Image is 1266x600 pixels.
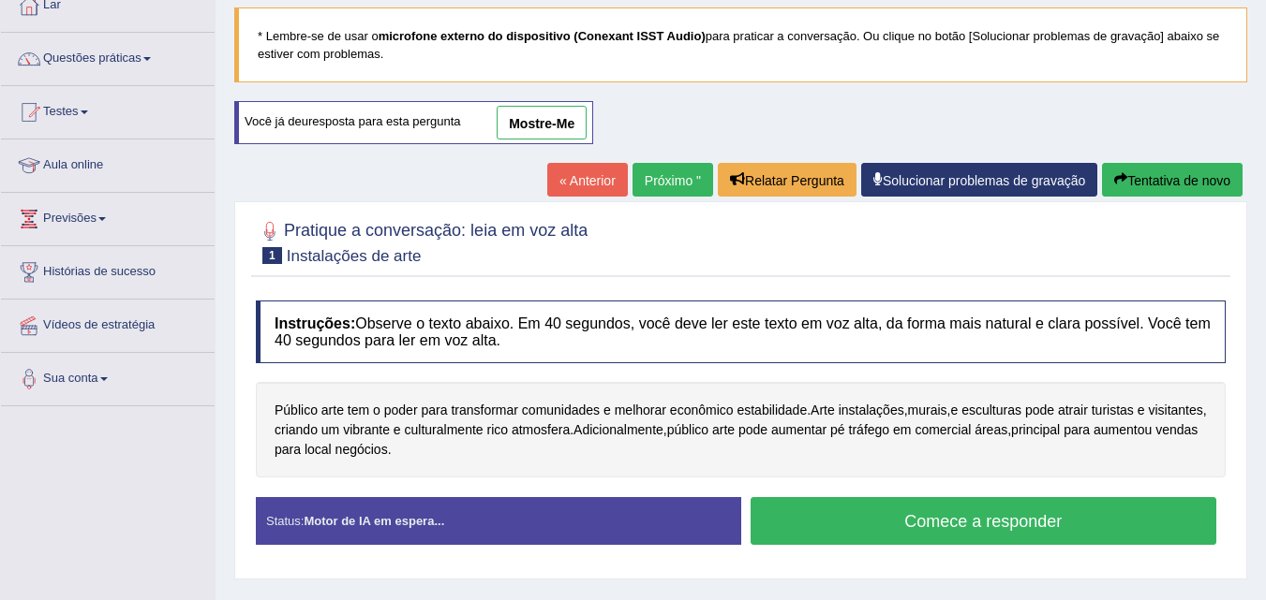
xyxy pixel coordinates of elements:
span: Clique para ver a definição da palavra [384,401,418,420]
font: e [1138,402,1145,417]
font: , [947,402,951,417]
font: Instalações de arte [287,247,422,265]
font: comunidades [522,402,600,417]
font: para [1064,422,1090,437]
font: aumentar [771,422,827,437]
font: 1 [269,249,276,262]
font: mostre-me [509,116,574,131]
a: Sua conta [1,353,215,400]
font: turistas [1092,402,1134,417]
font: para [421,402,447,417]
span: Clique para ver a definição da palavra [950,401,958,420]
a: mostre-me [497,106,587,139]
span: Clique para ver a definição da palavra [712,420,735,440]
span: Clique para ver a definição da palavra [908,401,947,420]
span: Clique para ver a definição da palavra [1011,420,1060,440]
font: criando [275,422,318,437]
font: Adicionalmente [573,422,663,437]
span: Clique para ver a definição da palavra [615,401,666,420]
span: Clique para ver a definição da palavra [915,420,971,440]
a: Questões práticas [1,33,215,80]
font: Arte [811,402,835,417]
button: Tentativa de novo [1102,163,1243,197]
font: , [904,402,908,417]
font: Relatar Pergunta [745,173,844,188]
button: Comece a responder [751,497,1217,545]
a: Vídeos de estratégia [1,300,215,346]
span: Clique para ver a definição da palavra [522,401,600,420]
span: Clique para ver a definição da palavra [321,401,344,420]
font: Próximo " [645,173,701,188]
span: Clique para ver a definição da palavra [1064,420,1090,440]
font: estabilidade [737,402,807,417]
font: , [1007,422,1011,437]
span: Clique para ver a definição da palavra [421,401,447,420]
span: Clique para ver a definição da palavra [1025,401,1054,420]
font: , [663,422,667,437]
font: local [305,442,332,457]
font: Você já deu [245,115,308,129]
font: atmosfera [512,422,570,437]
font: transformar [451,402,518,417]
a: Aula online [1,139,215,186]
span: Clique para ver a definição da palavra [373,401,380,420]
font: visitantes [1148,402,1202,417]
font: pode [738,422,767,437]
font: resposta para esta pergunta [308,115,461,129]
font: Status: [266,514,304,528]
font: negócios [335,442,388,457]
span: Clique para ver a definição da palavra [1094,420,1152,440]
font: Instruções: [275,315,355,331]
span: Clique para ver a definição da palavra [849,420,890,440]
span: Clique para ver a definição da palavra [975,420,1007,440]
font: para praticar a conversação. Ou clique no botão [Solucionar problemas de gravação] abaixo se esti... [258,29,1219,61]
font: instalações [839,402,904,417]
font: áreas [975,422,1007,437]
span: Clique para ver a definição da palavra [961,401,1021,420]
a: Previsões [1,193,215,240]
span: Clique para ver a definição da palavra [1155,420,1198,440]
span: Clique para ver a definição da palavra [738,420,767,440]
font: Previsões [43,211,97,225]
font: tráfego [849,422,890,437]
font: . [388,442,392,457]
font: * Lembre-se de usar o [258,29,379,43]
span: Clique para ver a definição da palavra [1092,401,1134,420]
font: comercial [915,422,971,437]
span: Clique para ver a definição da palavra [394,420,401,440]
span: Clique para ver a definição da palavra [348,401,369,420]
font: culturalmente [405,422,484,437]
a: Histórias de sucesso [1,246,215,293]
font: Aula online [43,157,103,171]
span: Clique para ver a definição da palavra [667,420,708,440]
font: , [1203,402,1207,417]
font: Testes [43,104,79,118]
font: Sua conta [43,371,98,385]
font: Tentativa de novo [1127,173,1230,188]
font: melhorar [615,402,666,417]
font: arte [321,402,344,417]
font: e [394,422,401,437]
font: econômico [670,402,734,417]
span: Clique para ver a definição da palavra [830,420,845,440]
span: Clique para ver a definição da palavra [893,420,911,440]
span: Clique para ver a definição da palavra [603,401,611,420]
font: arte [712,422,735,437]
span: Clique para ver a definição da palavra [275,401,318,420]
font: Solucionar problemas de gravação [883,173,1085,188]
span: Clique para ver a definição da palavra [1148,401,1202,420]
font: pé [830,422,845,437]
font: Comece a responder [904,513,1062,532]
font: pode [1025,402,1054,417]
span: Clique para ver a definição da palavra [670,401,734,420]
font: público [667,422,708,437]
font: e [950,402,958,417]
font: « Anterior [559,173,616,188]
font: Vídeos de estratégia [43,317,155,331]
font: . [807,402,811,417]
span: Clique para ver a definição da palavra [486,420,508,440]
span: Clique para ver a definição da palavra [321,420,339,440]
font: Motor de IA em espera... [304,514,444,528]
font: Público [275,402,318,417]
font: tem [348,402,369,417]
